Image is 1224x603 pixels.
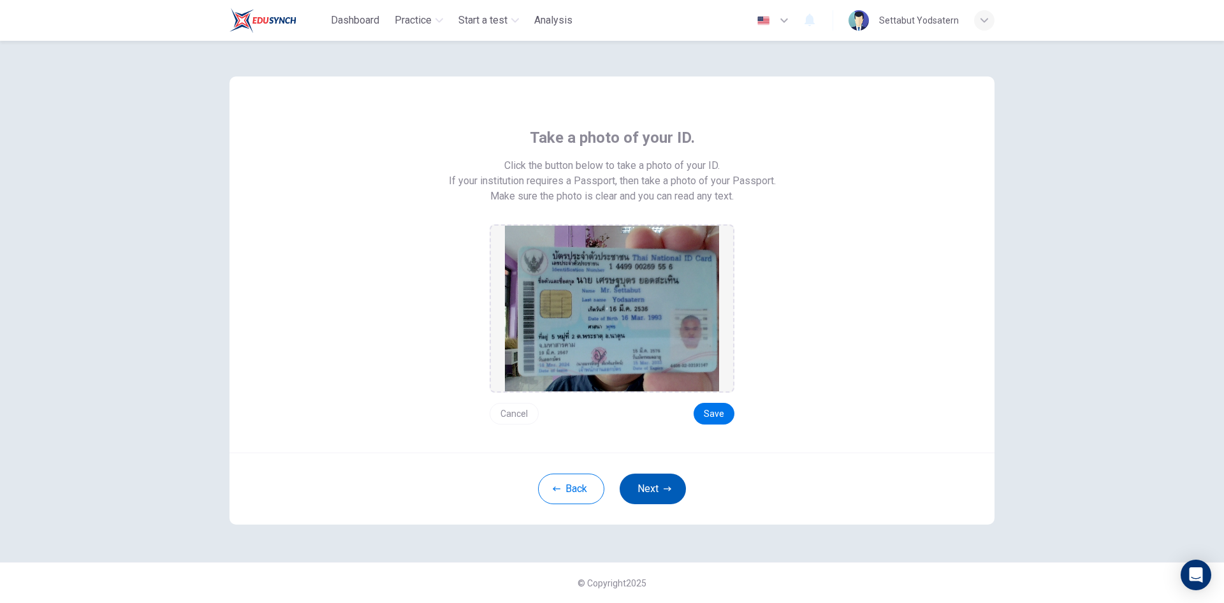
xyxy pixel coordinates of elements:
[578,578,646,588] span: © Copyright 2025
[505,226,719,391] img: preview screemshot
[390,9,448,32] button: Practice
[490,189,734,204] span: Make sure the photo is clear and you can read any text.
[620,474,686,504] button: Next
[229,8,296,33] img: Train Test logo
[755,16,771,25] img: en
[879,13,959,28] div: Settabut Yodsatern
[458,13,507,28] span: Start a test
[229,8,326,33] a: Train Test logo
[534,13,572,28] span: Analysis
[529,9,578,32] button: Analysis
[449,158,776,189] span: Click the button below to take a photo of your ID. If your institution requires a Passport, then ...
[331,13,379,28] span: Dashboard
[530,127,695,148] span: Take a photo of your ID.
[395,13,432,28] span: Practice
[538,474,604,504] button: Back
[694,403,734,425] button: Save
[849,10,869,31] img: Profile picture
[490,403,539,425] button: Cancel
[326,9,384,32] button: Dashboard
[453,9,524,32] button: Start a test
[1181,560,1211,590] div: Open Intercom Messenger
